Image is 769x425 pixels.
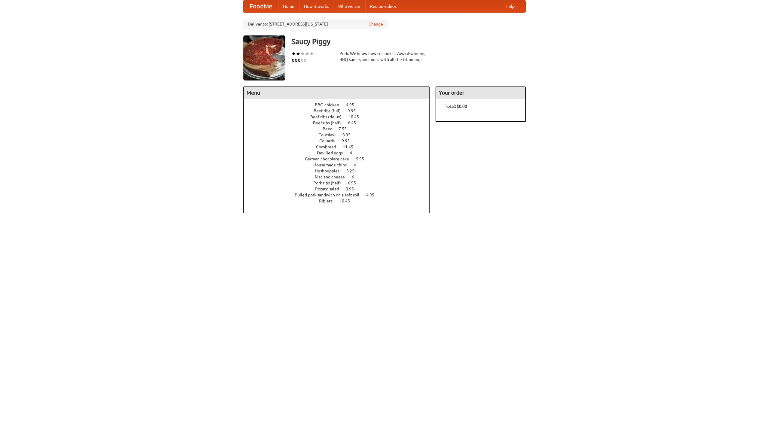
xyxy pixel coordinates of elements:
li: ★ [296,50,300,57]
img: angular.jpg [243,35,285,80]
li: $ [291,57,294,64]
span: Beer [323,126,338,131]
a: Recipe videos [365,0,401,12]
span: 11.45 [343,144,359,149]
span: Mac and cheese [315,175,351,179]
span: 4 [354,162,362,167]
a: German chocolate cake 5.95 [305,156,375,161]
li: $ [297,57,300,64]
span: Pulled pork sandwich on a soft roll [295,193,365,197]
span: Pork ribs (half) [313,181,347,185]
a: Potato salad 3.95 [315,187,365,191]
span: 10.45 [339,199,356,203]
span: 3.25 [346,168,360,173]
span: 3.95 [346,187,360,191]
li: $ [294,57,297,64]
span: Coleslaw [318,132,342,137]
span: Collards [319,138,341,143]
a: Help [501,0,519,12]
a: Riblets 10.45 [319,199,361,203]
a: Housemade chips 4 [313,162,367,167]
span: German chocolate cake [305,156,355,161]
a: Beef ribs (half) 6.45 [313,120,367,125]
li: ★ [291,50,296,57]
span: Devilled eggs [317,150,349,155]
span: Beef ribs (half) [313,120,347,125]
span: 7.55 [339,126,353,131]
span: 8.95 [342,132,357,137]
li: $ [300,57,303,64]
span: 6.95 [348,181,362,185]
a: Beef ribs (full) 9.95 [314,108,367,113]
a: Who we are [333,0,365,12]
a: Coleslaw 8.95 [318,132,362,137]
a: Devilled eggs 4 [317,150,363,155]
a: Beer 7.55 [323,126,358,131]
li: ★ [305,50,309,57]
span: Housemade chips [313,162,353,167]
span: 10.45 [348,114,365,119]
span: BBQ chicken [315,102,345,107]
a: Cornbread 11.45 [316,144,364,149]
li: $ [303,57,306,64]
span: 4.95 [346,102,360,107]
a: Change [369,21,383,27]
div: Pork. We know how to cook it. Award-winning BBQ sauce, and meat with all the trimmings. [339,50,430,62]
span: 6.45 [348,120,362,125]
span: Riblets [319,199,339,203]
span: 6 [352,175,360,179]
h4: Your order [436,87,525,99]
a: BBQ chicken 4.95 [315,102,365,107]
span: 9.95 [348,108,362,113]
a: Beef ribs (delux) 10.45 [310,114,370,119]
span: 4.95 [366,193,380,197]
li: ★ [309,50,314,57]
span: Cornbread [316,144,342,149]
span: Beef ribs (full) [314,108,347,113]
a: How it works [299,0,333,12]
span: Beef ribs (delux) [310,114,348,119]
a: Collards 9.95 [319,138,361,143]
a: Pork ribs (half) 6.95 [313,181,367,185]
h4: Menu [244,87,429,99]
div: Deliver to: [STREET_ADDRESS][US_STATE] [243,19,388,29]
a: FoodMe [244,0,278,12]
span: Potato salad [315,187,345,191]
a: Hushpuppies 3.25 [315,168,366,173]
span: Hushpuppies [315,168,345,173]
a: Home [278,0,299,12]
span: 5.95 [356,156,370,161]
span: 4 [350,150,358,155]
li: ★ [300,50,305,57]
a: Pulled pork sandwich on a soft roll 4.95 [295,193,385,197]
b: Total: $0.00 [445,104,467,109]
span: 9.95 [342,138,356,143]
h3: Saucy Piggy [291,35,526,47]
a: Mac and cheese 6 [315,175,365,179]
